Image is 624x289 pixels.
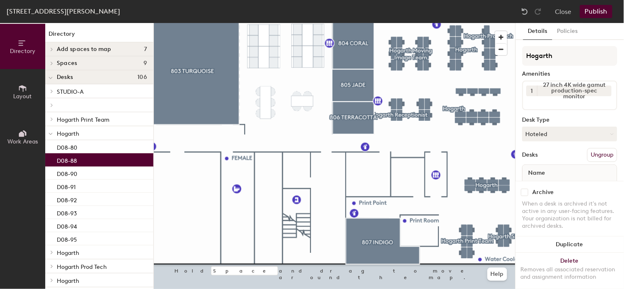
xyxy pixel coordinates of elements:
span: 7 [144,46,147,53]
img: Undo [521,7,529,16]
div: When a desk is archived it's not active in any user-facing features. Your organization is not bil... [522,200,617,230]
h1: Directory [45,30,153,42]
button: Duplicate [516,236,624,253]
span: Desks [57,74,73,81]
p: D08-95 [57,234,77,243]
p: D08-88 [57,155,77,164]
span: Hogarth [57,250,79,257]
span: Name [524,166,550,180]
div: Desk Type [522,117,617,123]
div: 27 inch 4K wide gamut production-spec monitor [537,86,612,96]
button: Hoteled [522,127,617,141]
span: Layout [14,93,32,100]
button: Policies [552,23,583,40]
span: 1 [531,87,533,95]
button: Details [523,23,552,40]
div: [STREET_ADDRESS][PERSON_NAME] [7,6,120,16]
span: Hogarth Print Team [57,116,109,123]
div: Removes all associated reservation and assignment information [521,266,619,281]
span: Directory [10,48,35,55]
div: Desks [522,152,538,158]
p: D08-91 [57,181,76,191]
p: D08-94 [57,221,77,230]
button: Ungroup [587,148,617,162]
button: Close [555,5,572,18]
p: D08-93 [57,208,77,217]
p: D08-80 [57,142,77,151]
span: 106 [137,74,147,81]
span: Hogarth [57,130,79,137]
span: Hogarth [57,277,79,284]
span: Hogarth Prod Tech [57,264,107,271]
span: Work Areas [7,138,38,145]
p: D08-90 [57,168,77,178]
span: Add spaces to map [57,46,111,53]
span: 9 [144,60,147,67]
div: Archive [533,189,554,196]
div: Amenities [522,71,617,77]
button: DeleteRemoves all associated reservation and assignment information [516,253,624,289]
button: Publish [580,5,612,18]
span: STUDIO-A [57,88,84,95]
span: Spaces [57,60,77,67]
p: D08-92 [57,194,77,204]
button: 1 [527,86,537,96]
img: Redo [534,7,542,16]
button: Help [487,268,507,281]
